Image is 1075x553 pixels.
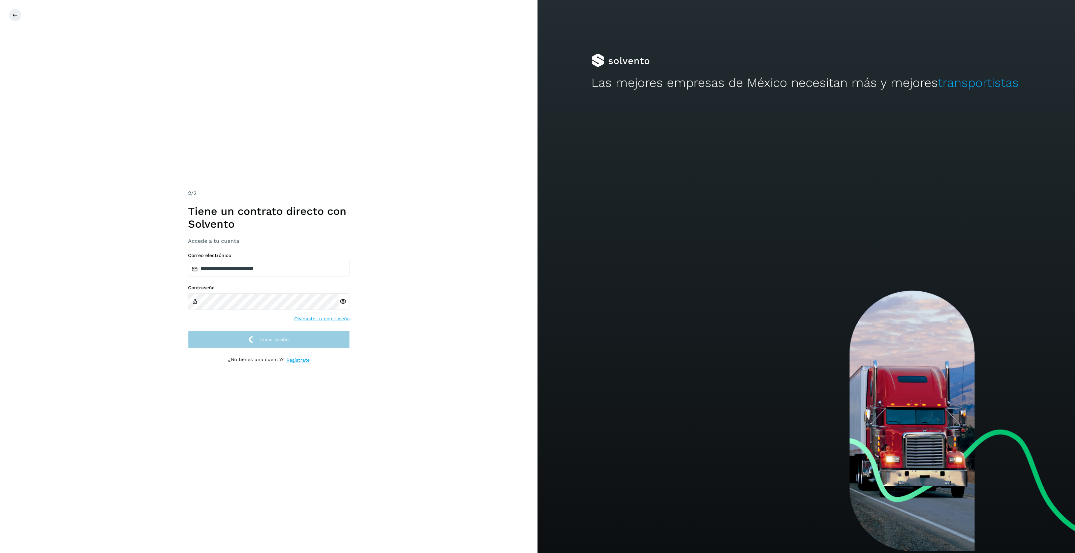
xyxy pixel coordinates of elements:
span: Inicia sesión [260,337,289,342]
h3: Accede a tu cuenta [188,238,350,244]
p: ¿No tienes una cuenta? [228,357,284,364]
a: Regístrate [286,357,310,364]
button: Inicia sesión [188,330,350,349]
a: Olvidaste tu contraseña [294,315,350,322]
h2: Las mejores empresas de México necesitan más y mejores [591,75,1021,90]
label: Correo electrónico [188,253,350,258]
h1: Tiene un contrato directo con Solvento [188,205,350,231]
label: Contraseña [188,285,350,291]
span: 2 [188,190,191,196]
div: /2 [188,189,350,197]
span: transportistas [938,75,1019,90]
